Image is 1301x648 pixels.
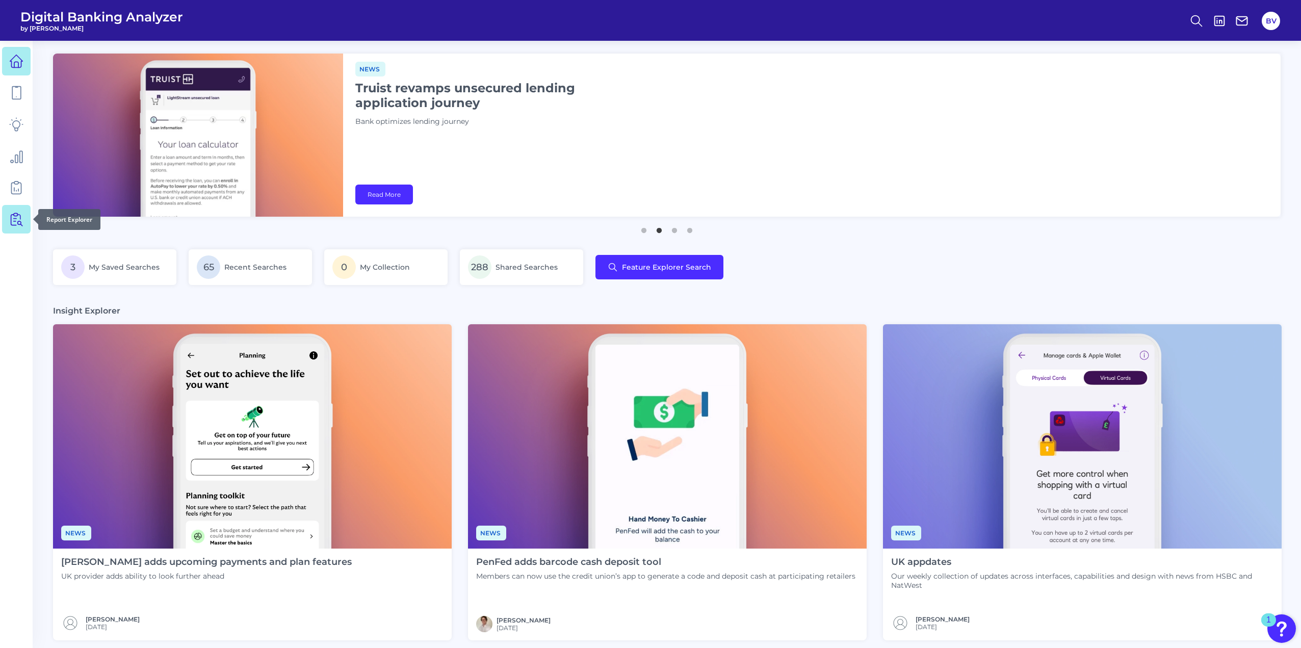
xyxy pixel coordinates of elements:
[891,526,921,540] span: News
[189,249,312,285] a: 65Recent Searches
[1266,620,1271,633] div: 1
[916,615,970,623] a: [PERSON_NAME]
[355,64,385,73] a: News
[497,616,551,624] a: [PERSON_NAME]
[654,223,664,233] button: 2
[496,263,558,272] span: Shared Searches
[332,255,356,279] span: 0
[916,623,970,631] span: [DATE]
[460,249,583,285] a: 288Shared Searches
[89,263,160,272] span: My Saved Searches
[61,557,352,568] h4: [PERSON_NAME] adds upcoming payments and plan features
[355,185,413,204] a: Read More
[53,324,452,549] img: News - Phone (4).png
[476,526,506,540] span: News
[355,116,610,127] p: Bank optimizes lending journey
[360,263,410,272] span: My Collection
[224,263,287,272] span: Recent Searches
[86,623,140,631] span: [DATE]
[891,528,921,537] a: News
[20,24,183,32] span: by [PERSON_NAME]
[639,223,649,233] button: 1
[622,263,711,271] span: Feature Explorer Search
[685,223,695,233] button: 4
[61,572,352,581] p: UK provider adds ability to look further ahead
[61,528,91,537] a: News
[891,557,1273,568] h4: UK appdates
[61,255,85,279] span: 3
[53,54,343,217] img: bannerImg
[20,9,183,24] span: Digital Banking Analyzer
[53,249,176,285] a: 3My Saved Searches
[1262,12,1280,30] button: BV
[669,223,680,233] button: 3
[468,324,867,549] img: News - Phone.png
[468,255,491,279] span: 288
[61,526,91,540] span: News
[497,624,551,632] span: [DATE]
[883,324,1282,549] img: Appdates - Phone (9).png
[38,209,100,230] div: Report Explorer
[324,249,448,285] a: 0My Collection
[891,572,1273,590] p: Our weekly collection of updates across interfaces, capabilities and design with news from HSBC a...
[476,528,506,537] a: News
[476,557,855,568] h4: PenFed adds barcode cash deposit tool
[86,615,140,623] a: [PERSON_NAME]
[1267,614,1296,643] button: Open Resource Center, 1 new notification
[355,81,610,110] h1: Truist revamps unsecured lending application journey
[595,255,723,279] button: Feature Explorer Search
[476,616,492,632] img: MIchael McCaw
[355,62,385,76] span: News
[53,305,120,316] h3: Insight Explorer
[476,572,855,581] p: Members can now use the credit union’s app to generate a code and deposit cash at participating r...
[197,255,220,279] span: 65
